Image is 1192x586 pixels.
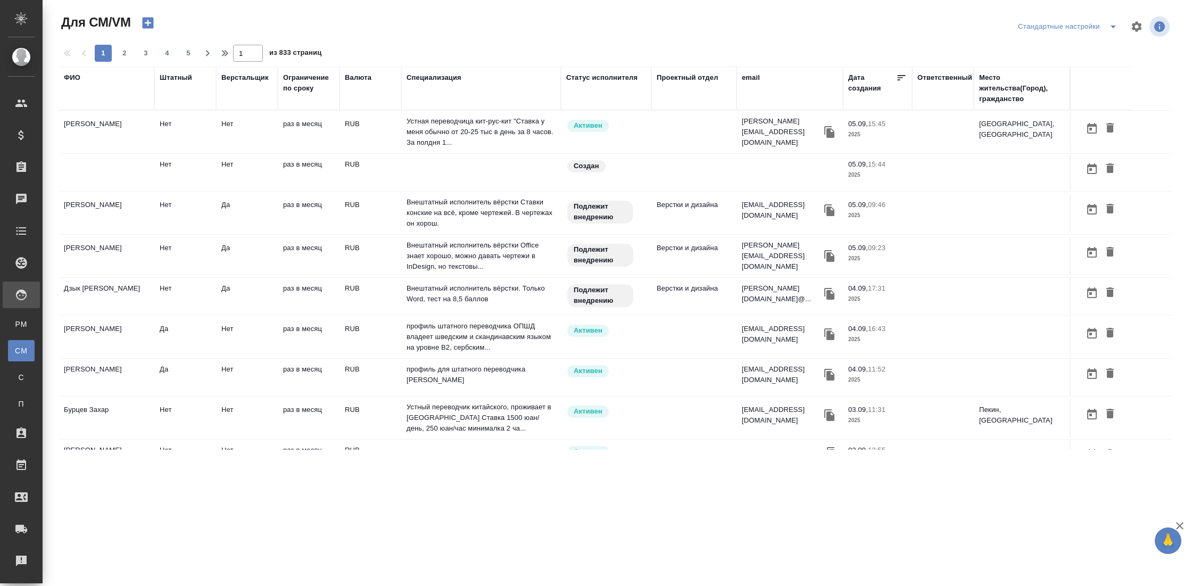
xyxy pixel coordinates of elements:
a: П [8,393,35,415]
p: 04.09, [848,325,868,333]
td: Нет [154,440,216,477]
td: Нет [216,113,278,151]
td: RUB [340,440,401,477]
button: Скопировать [822,248,838,264]
div: Специализация [407,72,461,83]
td: [PERSON_NAME] [59,113,154,151]
div: split button [1015,18,1124,35]
span: С [13,372,29,383]
a: С [8,367,35,388]
td: Нет [216,440,278,477]
td: RUB [340,359,401,396]
td: Верстки и дизайна [651,278,736,315]
p: [PERSON_NAME][DOMAIN_NAME]@... [742,283,822,304]
button: Удалить [1101,324,1119,343]
td: [GEOGRAPHIC_DATA], [GEOGRAPHIC_DATA] [974,113,1070,151]
button: Удалить [1101,200,1119,219]
p: 11:31 [868,406,885,414]
p: 05.09, [848,120,868,128]
div: Проектный отдел [657,72,718,83]
td: Нет [154,113,216,151]
button: Скопировать [822,326,838,342]
p: 03.09, [848,406,868,414]
span: 5 [180,48,197,59]
span: 4 [159,48,176,59]
div: Свежая кровь: на первые 3 заказа по тематике ставь редактора и фиксируй оценки [566,200,646,225]
button: 4 [159,45,176,62]
p: 2025 [848,415,907,426]
td: RUB [340,154,401,191]
p: [PERSON_NAME][EMAIL_ADDRESS][DOMAIN_NAME] [742,240,822,272]
a: CM [8,340,35,361]
button: Открыть календарь загрузки [1083,364,1101,384]
div: email [742,72,760,83]
td: Да [216,237,278,275]
p: 04.09, [848,365,868,373]
p: [EMAIL_ADDRESS][DOMAIN_NAME] [742,324,822,345]
p: 2025 [848,170,907,180]
span: из 833 страниц [269,46,321,62]
p: 02.09, [848,446,868,454]
p: 05.09, [848,201,868,209]
button: Удалить [1101,405,1119,424]
td: раз в месяц [278,318,340,356]
button: Открыть календарь загрузки [1083,405,1101,424]
p: Создан [574,161,599,171]
td: Да [216,278,278,315]
a: PM [8,313,35,335]
td: Нет [154,154,216,191]
p: 2025 [848,334,907,345]
p: [EMAIL_ADDRESS][DOMAIN_NAME] [742,200,822,221]
p: 15:44 [868,160,885,168]
td: Дзык [PERSON_NAME] [59,278,154,315]
p: Внештатный исполнитель вёрстки Ставки конские на всё, кроме чертежей. В чертежах он хорош. [407,197,556,229]
button: Открыть календарь загрузки [1083,200,1101,219]
div: Рядовой исполнитель: назначай с учетом рейтинга [566,119,646,133]
p: 09:46 [868,201,885,209]
td: раз в месяц [278,278,340,315]
button: Открыть календарь загрузки [1083,119,1101,138]
p: Устная переводчица кит-рус-кит "Ставка у меня обычно от 20-25 тыс в день за 8 часов. За полдня 1... [407,116,556,148]
button: 2 [116,45,133,62]
td: раз в месяц [278,113,340,151]
p: 11:52 [868,365,885,373]
p: 2025 [848,294,907,304]
span: 2 [116,48,133,59]
span: Для СМ/VM [59,14,131,31]
p: Активен [574,406,602,417]
td: Верстки и дизайна [651,237,736,275]
div: Валюта [345,72,371,83]
div: Рядовой исполнитель: назначай с учетом рейтинга [566,405,646,419]
p: профиль для штатного переводчика [PERSON_NAME] [407,364,556,385]
div: Ограничение по сроку [283,72,334,94]
td: Нет [216,399,278,436]
div: Свежая кровь: на первые 3 заказа по тематике ставь редактора и фиксируй оценки [566,243,646,268]
p: Устный переводчик китайского, проживает в [GEOGRAPHIC_DATA] Ставка 1500 юан/день, 250 юан/час мин... [407,402,556,434]
td: [PERSON_NAME] [59,194,154,232]
p: [EMAIL_ADDRESS][DOMAIN_NAME] [742,364,822,385]
button: Скопировать [822,286,838,302]
button: Удалить [1101,159,1119,179]
td: Нет [216,359,278,396]
button: Удалить [1101,364,1119,384]
button: Скопировать [822,367,838,383]
div: Статус исполнителя [566,72,638,83]
p: 2025 [848,129,907,140]
td: Пекин, [GEOGRAPHIC_DATA] [974,399,1070,436]
p: Подлежит внедрению [574,244,627,266]
td: RUB [340,237,401,275]
td: раз в месяц [278,440,340,477]
td: RUB [340,278,401,315]
p: Внештатный исполнитель вёрстки. Только Word, тест на 8,5 баллов [407,283,556,304]
p: 16:43 [868,325,885,333]
button: Скопировать [822,202,838,218]
p: Подлежит внедрению [574,285,627,306]
p: [PERSON_NAME][EMAIL_ADDRESS][DOMAIN_NAME] [742,116,822,148]
div: Ответственный [917,72,972,83]
button: Скопировать [822,124,838,140]
td: Нет [216,318,278,356]
td: [PERSON_NAME] [59,359,154,396]
button: Открыть календарь загрузки [1083,159,1101,179]
td: [PERSON_NAME] [59,237,154,275]
p: 05.09, [848,160,868,168]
